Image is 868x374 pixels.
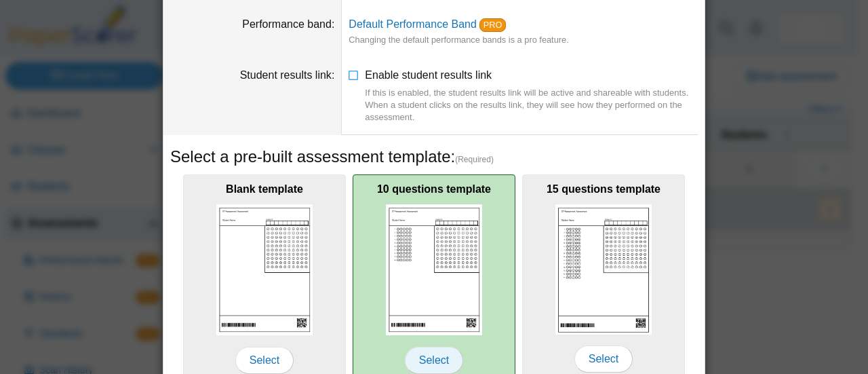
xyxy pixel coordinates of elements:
b: 10 questions template [377,183,491,195]
img: scan_sheet_blank.png [216,204,313,335]
img: scan_sheet_15_questions.png [555,204,652,335]
a: PRO [479,18,506,32]
label: Performance band [242,18,334,30]
a: Default Performance Band [349,18,477,30]
b: Blank template [226,183,303,195]
label: Student results link [240,69,335,81]
b: 15 questions template [547,183,660,195]
span: (Required) [455,154,494,166]
img: scan_sheet_10_questions.png [386,204,482,335]
small: Changing the default performance bands is a pro feature. [349,35,568,45]
h5: Select a pre-built assessment template: [170,145,698,168]
span: Select [235,347,294,374]
span: Enable student results link [365,69,698,124]
div: If this is enabled, the student results link will be active and shareable with students. When a s... [365,87,698,124]
span: Select [405,347,463,374]
span: Select [574,345,633,373]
